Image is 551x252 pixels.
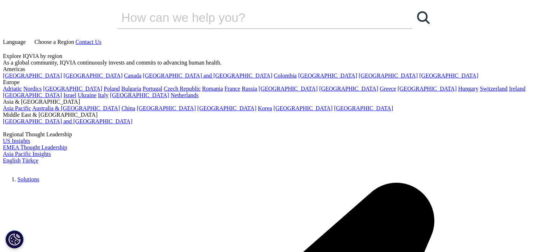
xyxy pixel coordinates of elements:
a: [GEOGRAPHIC_DATA] [334,105,393,111]
a: Adriatic [3,86,22,92]
a: Australia & [GEOGRAPHIC_DATA] [32,105,120,111]
div: Asia & [GEOGRAPHIC_DATA] [3,99,548,105]
div: Americas [3,66,548,73]
a: [GEOGRAPHIC_DATA] [274,105,333,111]
span: Language [3,39,26,45]
a: Ireland [509,86,525,92]
span: Choose a Region [34,39,74,45]
a: Solutions [17,176,39,182]
a: [GEOGRAPHIC_DATA] [419,73,478,79]
a: [GEOGRAPHIC_DATA] and [GEOGRAPHIC_DATA] [143,73,272,79]
a: Switzerland [480,86,507,92]
div: Explore IQVIA by region [3,53,548,59]
a: Asia Pacific [3,105,31,111]
div: As a global community, IQVIA continuously invests and commits to advancing human health. [3,59,548,66]
a: Czech Republic [164,86,201,92]
a: Nordics [23,86,42,92]
a: [GEOGRAPHIC_DATA] [197,105,256,111]
a: [GEOGRAPHIC_DATA] [110,92,169,98]
a: EMEA Thought Leadership [3,144,67,150]
svg: Search [417,11,430,24]
div: Middle East & [GEOGRAPHIC_DATA] [3,112,548,118]
a: Korea [258,105,272,111]
a: Portugal [143,86,162,92]
a: [GEOGRAPHIC_DATA] [3,73,62,79]
a: Ara [412,7,434,28]
a: Greece [380,86,396,92]
a: [GEOGRAPHIC_DATA] [319,86,378,92]
a: Türkçe [22,157,38,164]
a: ​[GEOGRAPHIC_DATA] [3,92,62,98]
div: Regional Thought Leadership [3,131,548,138]
button: Tanımlama Bilgisi Ayarları [5,230,24,248]
a: [GEOGRAPHIC_DATA] [259,86,318,92]
a: France [225,86,241,92]
a: Ukraine [78,92,97,98]
a: Contact Us [75,39,101,45]
div: Europe [3,79,548,86]
a: English [3,157,21,164]
a: Italy [98,92,108,98]
a: Asia Pacific Insights [3,151,51,157]
a: Netherlands [171,92,199,98]
a: [GEOGRAPHIC_DATA] [137,105,196,111]
a: Canada [124,73,141,79]
a: [GEOGRAPHIC_DATA] [359,73,418,79]
a: [GEOGRAPHIC_DATA] [397,86,456,92]
a: Poland [104,86,120,92]
a: [GEOGRAPHIC_DATA] [43,86,102,92]
a: Romania [202,86,223,92]
a: US Insights [3,138,30,144]
input: Ara [117,7,392,28]
a: Hungary [458,86,478,92]
a: China [121,105,135,111]
a: Colombia [274,73,297,79]
a: Israel [63,92,76,98]
a: [GEOGRAPHIC_DATA] [63,73,122,79]
a: [GEOGRAPHIC_DATA] [298,73,357,79]
a: [GEOGRAPHIC_DATA] and [GEOGRAPHIC_DATA] [3,118,132,124]
a: Bulgaria [121,86,141,92]
a: Russia [242,86,257,92]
